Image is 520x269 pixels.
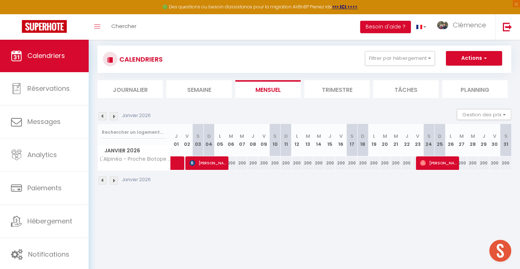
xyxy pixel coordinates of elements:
[420,156,457,170] span: [PERSON_NAME]
[207,133,211,140] abbr: D
[189,156,226,170] span: [PERSON_NAME]
[102,126,166,139] input: Rechercher un logement...
[284,133,288,140] abbr: D
[493,133,496,140] abbr: V
[262,133,266,140] abbr: V
[281,156,292,170] div: 200
[193,124,204,156] th: 03
[361,133,365,140] abbr: D
[427,133,431,140] abbr: S
[313,124,324,156] th: 14
[27,150,57,159] span: Analytics
[122,176,151,183] p: Janvier 2026
[281,124,292,156] th: 11
[434,124,445,156] th: 25
[489,156,500,170] div: 200
[258,156,269,170] div: 200
[27,183,62,192] span: Paiements
[456,156,467,170] div: 200
[380,124,390,156] th: 20
[380,156,390,170] div: 200
[438,133,442,140] abbr: D
[357,156,368,170] div: 200
[401,156,412,170] div: 200
[175,133,178,140] abbr: J
[292,156,303,170] div: 200
[185,133,189,140] abbr: V
[489,124,500,156] th: 30
[504,133,508,140] abbr: S
[346,124,357,156] th: 17
[442,80,508,98] li: Planning
[292,124,303,156] th: 12
[98,145,170,156] span: Janvier 2026
[182,124,193,156] th: 02
[273,133,277,140] abbr: S
[27,117,61,126] span: Messages
[365,51,435,66] button: Filtrer par hébergement
[446,51,502,66] button: Actions
[303,124,313,156] th: 13
[27,84,70,93] span: Réservations
[204,124,215,156] th: 04
[394,133,398,140] abbr: M
[229,133,233,140] abbr: M
[269,124,280,156] th: 10
[500,156,511,170] div: 200
[339,133,343,140] abbr: V
[489,240,511,262] div: Ouvrir le chat
[373,133,375,140] abbr: L
[226,124,236,156] th: 06
[236,124,247,156] th: 07
[304,80,370,98] li: Trimestre
[226,156,236,170] div: 200
[335,156,346,170] div: 200
[432,14,495,40] a: ... Clémence
[390,156,401,170] div: 200
[357,124,368,156] th: 18
[450,133,452,140] abbr: L
[467,156,478,170] div: 200
[258,124,269,156] th: 09
[122,112,151,119] p: Janvier 2026
[503,22,512,31] img: logout
[368,124,379,156] th: 19
[332,4,358,10] a: >>> ICI <<<<
[269,156,280,170] div: 200
[303,156,313,170] div: 200
[27,217,72,226] span: Hébergement
[456,124,467,156] th: 27
[306,133,310,140] abbr: M
[118,51,163,67] h3: CALENDRIERS
[328,133,331,140] abbr: J
[453,20,486,30] span: Clémence
[313,156,324,170] div: 200
[166,80,232,98] li: Semaine
[171,124,182,156] th: 01
[111,22,136,30] span: Chercher
[106,14,142,40] a: Chercher
[416,133,419,140] abbr: V
[335,124,346,156] th: 16
[459,133,464,140] abbr: M
[236,156,247,170] div: 200
[196,133,200,140] abbr: S
[383,133,387,140] abbr: M
[97,80,163,98] li: Journalier
[324,156,335,170] div: 200
[457,109,511,120] button: Gestion des prix
[346,156,357,170] div: 200
[219,133,221,140] abbr: L
[373,80,439,98] li: Tâches
[247,124,258,156] th: 08
[240,133,244,140] abbr: M
[317,133,321,140] abbr: M
[478,156,489,170] div: 200
[251,133,254,140] abbr: J
[350,133,354,140] abbr: S
[401,124,412,156] th: 22
[500,124,511,156] th: 31
[296,133,298,140] abbr: L
[215,124,226,156] th: 05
